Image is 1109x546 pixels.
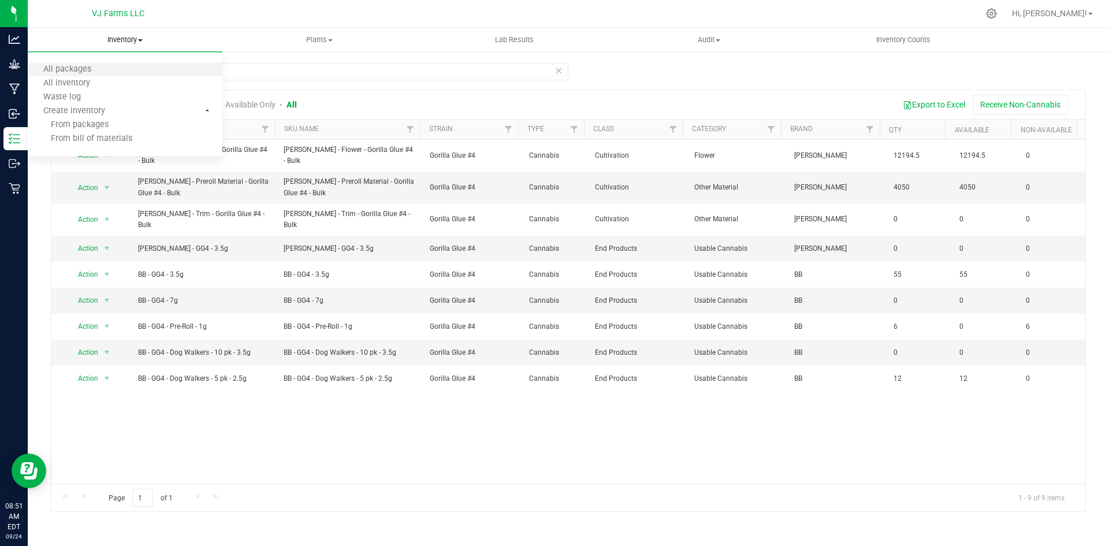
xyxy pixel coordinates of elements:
inline-svg: Analytics [9,34,20,45]
span: Action [68,180,99,196]
input: 1 [132,489,153,507]
p: 08:51 AM EDT [5,501,23,532]
span: Action [68,211,99,228]
span: End Products [595,347,680,358]
a: Audit [612,28,806,52]
span: BB [794,347,880,358]
span: select [100,370,114,387]
span: Flower [694,150,780,161]
span: BB - GG4 - Pre-Roll - 1g [284,321,415,332]
span: Cannabis [529,243,582,254]
span: [PERSON_NAME] [794,214,880,225]
span: select [100,211,114,228]
span: 55 [959,269,1012,280]
span: [PERSON_NAME] - Trim - Gorilla Glue #4 - Bulk [138,209,270,231]
span: Other Material [694,182,780,193]
span: Inventory Counts [861,35,946,45]
a: Filter [861,120,880,139]
span: [PERSON_NAME] - Trim - Gorilla Glue #4 - Bulk [284,209,415,231]
a: Filter [499,120,518,139]
a: Available [955,126,989,134]
span: Cannabis [529,347,582,358]
span: 12 [959,373,1012,384]
span: BB - GG4 - Dog Walkers - 5 pk - 2.5g [138,373,270,384]
span: 0 [894,295,946,306]
span: From packages [28,120,109,130]
span: Gorilla Glue #4 [430,347,515,358]
a: Filter [762,120,781,139]
span: select [100,292,114,309]
span: Cultivation [595,182,680,193]
span: BB - GG4 - Pre-Roll - 1g [138,321,270,332]
span: From bill of materials [28,134,132,144]
span: Cannabis [529,269,582,280]
span: select [100,344,114,361]
span: Usable Cannabis [694,269,780,280]
a: Category [692,125,726,133]
span: 0 [1026,373,1078,384]
span: 0 [894,214,946,225]
span: [PERSON_NAME] [794,243,880,254]
span: VJ Farms LLC [92,9,144,18]
span: Lab Results [479,35,549,45]
span: Other Material [694,214,780,225]
a: Filter [564,120,583,139]
span: Cannabis [529,182,582,193]
a: Qty [889,126,902,134]
span: Cultivation [595,150,680,161]
span: Usable Cannabis [694,373,780,384]
span: Create inventory [28,106,121,116]
a: Inventory Counts [806,28,1001,52]
span: BB - GG4 - Dog Walkers - 10 pk - 3.5g [284,347,415,358]
span: Cannabis [529,150,582,161]
span: 0 [894,243,946,254]
span: 0 [1026,269,1078,280]
span: BB [794,295,880,306]
span: select [100,180,114,196]
a: Filter [256,120,275,139]
span: Cannabis [529,321,582,332]
span: Gorilla Glue #4 [430,321,515,332]
span: [PERSON_NAME] [794,150,880,161]
span: End Products [595,373,680,384]
span: Cannabis [529,214,582,225]
span: 6 [894,321,946,332]
span: 0 [959,321,1012,332]
inline-svg: Inventory [9,133,20,144]
span: BB - GG4 - 7g [284,295,415,306]
span: [PERSON_NAME] - GG4 - 3.5g [284,243,415,254]
inline-svg: Inbound [9,108,20,120]
span: 0 [1026,214,1078,225]
span: BB [794,269,880,280]
span: 0 [959,243,1012,254]
inline-svg: Manufacturing [9,83,20,95]
span: All inventory [28,79,106,88]
span: Inventory [28,35,222,45]
span: 0 [1026,295,1078,306]
span: BB - GG4 - Dog Walkers - 5 pk - 2.5g [284,373,415,384]
span: Clear [554,63,563,78]
span: End Products [595,269,680,280]
span: [PERSON_NAME] - Preroll Material - Gorilla Glue #4 - Bulk [284,176,415,198]
span: BB [794,321,880,332]
span: End Products [595,321,680,332]
span: All packages [28,65,107,75]
span: Page of 1 [99,489,182,507]
span: 55 [894,269,946,280]
span: Cultivation [595,214,680,225]
span: Gorilla Glue #4 [430,150,515,161]
inline-svg: Grow [9,58,20,70]
span: Action [68,370,99,387]
span: 0 [959,347,1012,358]
span: 1 - 9 of 9 items [1009,489,1074,506]
a: SKU Name [284,125,319,133]
span: Hi, [PERSON_NAME]! [1012,9,1087,18]
span: Gorilla Glue #4 [430,214,515,225]
span: 4050 [894,182,946,193]
span: 4050 [959,182,1012,193]
span: BB - GG4 - 7g [138,295,270,306]
span: Cannabis [529,295,582,306]
button: Receive Non-Cannabis [973,95,1068,114]
span: select [100,318,114,335]
a: All [286,100,297,109]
